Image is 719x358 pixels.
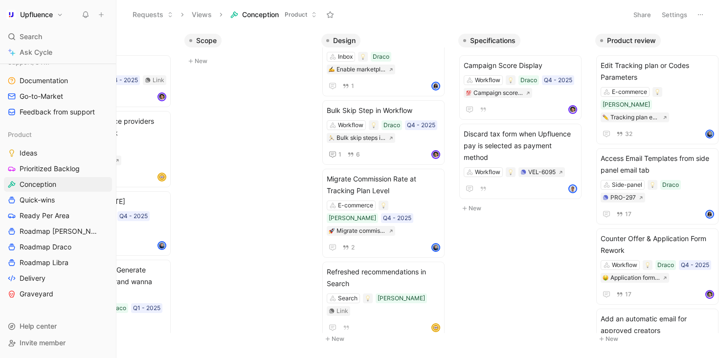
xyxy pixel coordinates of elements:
span: 2 [351,245,355,250]
div: Q1 - 2025 [133,303,160,313]
img: 💡 [365,295,371,301]
div: DesignNew [317,29,454,350]
button: Settings [657,8,692,22]
span: 1 [351,83,354,89]
span: 17 [625,291,631,297]
span: Migrate Commission Rate at Tracking Plan Level [327,173,440,197]
div: 💡 [506,167,516,177]
button: Requests [128,7,178,22]
img: avatar [569,185,576,192]
span: Discard tax form when Upfluence pay is selected as payment method [464,128,577,163]
span: Add an automatic email for approved creators [601,313,714,336]
a: Discard tax form when Upfluence pay is selected as payment methodWorkflowVEL-6095avatar [459,124,582,199]
a: Roadmap Draco [4,240,112,254]
div: VEL-6095 [528,167,556,177]
a: Documentation [4,73,112,88]
img: avatar [158,93,165,100]
button: 17 [614,209,633,220]
a: Go-to-Market [4,89,112,104]
div: SpecificationsNew [454,29,591,219]
div: ScopeNew [180,29,317,72]
div: 💡 [643,260,652,270]
div: Inbox [338,52,353,62]
span: Ready Per Area [20,211,69,221]
button: New [184,55,314,67]
span: Roadmap Draco [20,242,71,252]
div: Q4 - 2025 [383,213,411,223]
img: 💡 [508,169,514,175]
span: Roadmap [PERSON_NAME] [20,226,99,236]
span: Conception [20,179,56,189]
a: Prioritized Backlog [4,161,112,176]
button: 1 [340,81,356,91]
a: Migrate Commission Rate at Tracking Plan LevelE-commerce[PERSON_NAME]Q4 - 2025🚀Migrate commission... [322,169,445,258]
div: Product [4,127,112,142]
a: Refreshed recommendations in SearchSearch[PERSON_NAME]Linkavatar [322,262,445,338]
a: Quick-wins [4,193,112,207]
div: Link [337,306,348,316]
span: Specifications [470,36,516,45]
div: Workflow [612,260,637,270]
img: avatar [432,151,439,158]
button: Share [629,8,655,22]
div: Q4 - 2025 [544,75,572,85]
img: 💡 [645,262,651,268]
div: Q4 - 2025 [681,260,709,270]
div: Q4 - 2025 [407,120,435,130]
div: Q4 - 2025 [119,211,148,221]
img: 💡 [654,89,660,95]
span: 6 [356,152,360,157]
span: Help center [20,322,57,330]
a: Roadmap [PERSON_NAME] [4,224,112,239]
img: ✏️ [603,114,608,120]
img: avatar [432,324,439,331]
div: 💡 [369,120,379,130]
img: 💡 [371,122,377,128]
img: avatar [706,291,713,298]
a: Edit Tracking plan or Codes ParametersE-commerce[PERSON_NAME]✏️Tracking plan edition32avatar [596,55,719,144]
span: Access Email Templates from side panel email tab [601,153,714,176]
span: Conception [242,10,279,20]
button: Views [187,7,216,22]
div: Application form and counter offer rework [610,273,660,283]
a: Roadmap Libra [4,255,112,270]
div: 💡 [363,293,373,303]
span: Delivery [20,273,45,283]
img: avatar [158,242,165,249]
img: 💡 [508,77,514,83]
button: Product review [595,34,661,47]
a: Bulk Skip Step in WorkflowWorkflowDracoQ4 - 2025🏃Bulk skip steps in campaign16avatar [322,100,445,165]
div: Support/GTMDocumentationGo-to-MarketFeedback from support [4,55,112,119]
span: Ask Cycle [20,46,52,58]
span: Go-to-Market [20,91,63,101]
div: Help center [4,319,112,334]
div: [PERSON_NAME] [378,293,425,303]
span: 1 [338,152,341,157]
a: Conception [4,177,112,192]
img: avatar [706,211,713,218]
div: Bulk skip steps in campaign [337,133,386,143]
img: avatar [569,106,576,113]
div: 💡 [379,201,388,210]
img: 🚀 [329,228,335,234]
img: 🤑 [603,275,608,281]
span: Design [333,36,356,45]
div: E-commerce [338,201,373,210]
img: Upfluence [6,10,16,20]
button: ConceptionProduct [226,7,321,22]
button: 6 [345,149,362,160]
span: Documentation [20,76,68,86]
span: Search [20,31,42,43]
button: 1 [327,149,343,160]
div: 💡 [506,75,516,85]
span: Invite member [20,338,66,347]
button: New [321,333,450,345]
img: avatar [432,244,439,251]
a: Feedback from support [4,105,112,119]
span: Scope [196,36,217,45]
img: 💡 [360,54,366,60]
a: Ideas [4,146,112,160]
a: Ready Per Area [4,208,112,223]
span: Edit Tracking plan or Codes Parameters [601,60,714,83]
a: Ask Cycle [4,45,112,60]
